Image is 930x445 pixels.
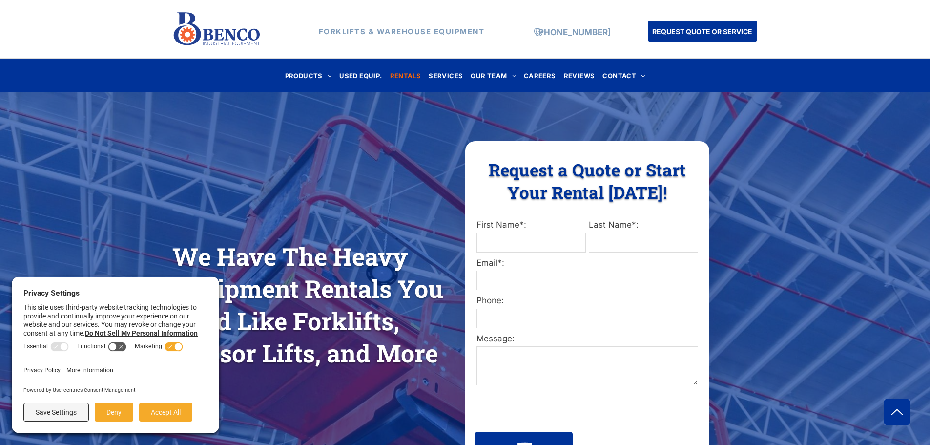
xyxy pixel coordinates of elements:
a: CONTACT [599,69,649,82]
label: Phone: [476,295,698,307]
span: REQUEST QUOTE OR SERVICE [652,22,752,41]
a: REQUEST QUOTE OR SERVICE [648,21,757,42]
label: Message: [476,333,698,345]
a: [PHONE_NUMBER] [536,27,611,37]
a: RENTALS [386,69,425,82]
iframe: reCAPTCHA [476,392,610,426]
span: Request a Quote or Start Your Rental [DATE]! [489,158,686,203]
a: PRODUCTS [281,69,336,82]
a: SERVICES [425,69,467,82]
label: First Name*: [476,219,586,232]
a: OUR TEAM [467,69,520,82]
span: We Have The Heavy Equipment Rentals You Need Like Forklifts, Scissor Lifts, and More [172,240,443,369]
label: Email*: [476,257,698,270]
label: Last Name*: [589,219,698,232]
a: USED EQUIP. [335,69,386,82]
a: REVIEWS [560,69,599,82]
strong: FORKLIFTS & WAREHOUSE EQUIPMENT [319,27,485,36]
a: CAREERS [520,69,560,82]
